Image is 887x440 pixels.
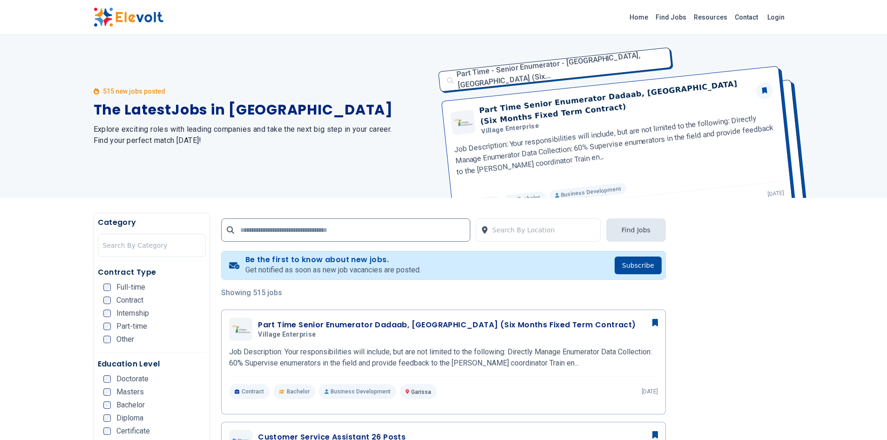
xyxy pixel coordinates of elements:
p: Showing 515 jobs [221,287,666,298]
p: [DATE] [642,388,658,395]
button: Find Jobs [606,218,666,242]
span: Other [116,336,134,343]
h4: Be the first to know about new jobs. [245,255,421,264]
a: Resources [690,10,731,25]
input: Contract [103,297,111,304]
input: Diploma [103,414,111,422]
span: Village Enterprise [258,331,316,339]
span: Contract [116,297,143,304]
h5: Category [98,217,206,228]
span: Internship [116,310,149,317]
span: Part-time [116,323,147,330]
span: Diploma [116,414,143,422]
a: Home [626,10,652,25]
span: Masters [116,388,144,396]
h3: Part Time Senior Enumerator Dadaab, [GEOGRAPHIC_DATA] (Six Months Fixed Term Contract) [258,319,636,331]
span: Doctorate [116,375,149,383]
span: Bachelor [287,388,310,395]
input: Doctorate [103,375,111,383]
input: Internship [103,310,111,317]
a: Login [762,8,790,27]
h1: The Latest Jobs in [GEOGRAPHIC_DATA] [94,102,433,118]
h5: Education Level [98,359,206,370]
img: Village Enterprise [231,325,250,333]
input: Other [103,336,111,343]
img: Elevolt [94,7,163,27]
p: Contract [229,384,270,399]
a: Find Jobs [652,10,690,25]
span: Full-time [116,284,145,291]
p: Get notified as soon as new job vacancies are posted. [245,264,421,276]
a: Contact [731,10,762,25]
input: Bachelor [103,401,111,409]
p: Job Description: Your responsibilities will include, but are not limited to the following: Direct... [229,346,658,369]
input: Full-time [103,284,111,291]
h2: Explore exciting roles with leading companies and take the next big step in your career. Find you... [94,124,433,146]
p: 515 new jobs posted [103,87,165,96]
span: Certificate [116,427,150,435]
input: Part-time [103,323,111,330]
h5: Contract Type [98,267,206,278]
a: Village EnterprisePart Time Senior Enumerator Dadaab, [GEOGRAPHIC_DATA] (Six Months Fixed Term Co... [229,318,658,399]
input: Masters [103,388,111,396]
span: Bachelor [116,401,145,409]
button: Subscribe [615,257,662,274]
span: Garissa [411,389,431,395]
input: Certificate [103,427,111,435]
p: Business Development [319,384,396,399]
